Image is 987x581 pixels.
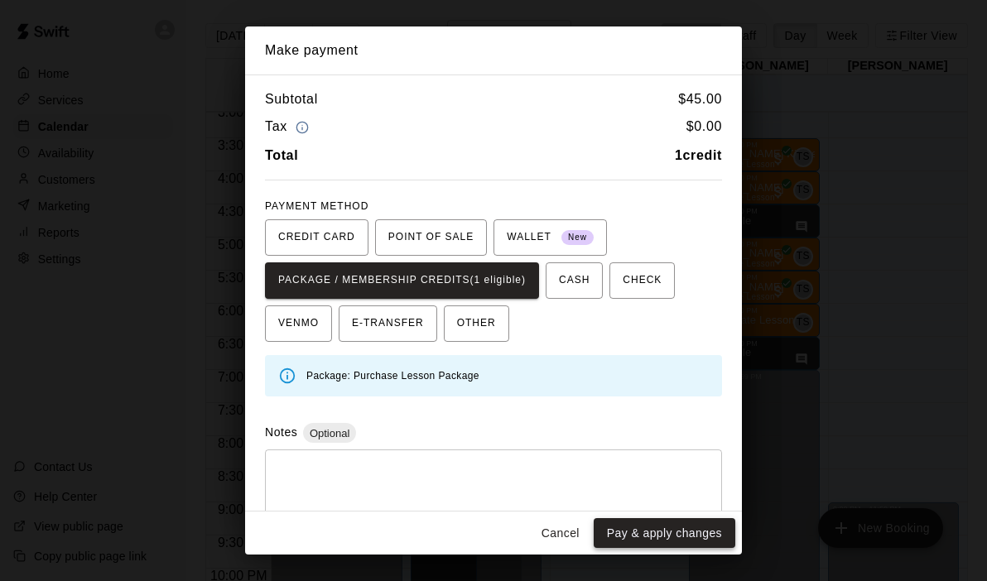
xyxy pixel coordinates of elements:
[265,262,539,299] button: PACKAGE / MEMBERSHIP CREDITS(1 eligible)
[678,89,722,110] h6: $ 45.00
[265,425,297,439] label: Notes
[561,227,594,249] span: New
[623,267,662,294] span: CHECK
[303,427,356,439] span: Optional
[278,224,355,251] span: CREDIT CARD
[675,148,722,162] b: 1 credit
[686,116,722,138] h6: $ 0.00
[352,310,424,337] span: E-TRANSFER
[245,26,742,74] h2: Make payment
[265,219,368,256] button: CREDIT CARD
[493,219,607,256] button: WALLET New
[265,89,318,110] h6: Subtotal
[278,267,526,294] span: PACKAGE / MEMBERSHIP CREDITS (1 eligible)
[388,224,474,251] span: POINT OF SALE
[339,305,437,342] button: E-TRANSFER
[265,305,332,342] button: VENMO
[265,116,313,138] h6: Tax
[457,310,496,337] span: OTHER
[594,518,735,549] button: Pay & apply changes
[306,370,479,382] span: Package: Purchase Lesson Package
[444,305,509,342] button: OTHER
[375,219,487,256] button: POINT OF SALE
[546,262,603,299] button: CASH
[265,200,368,212] span: PAYMENT METHOD
[507,224,594,251] span: WALLET
[609,262,675,299] button: CHECK
[265,148,298,162] b: Total
[534,518,587,549] button: Cancel
[559,267,590,294] span: CASH
[278,310,319,337] span: VENMO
